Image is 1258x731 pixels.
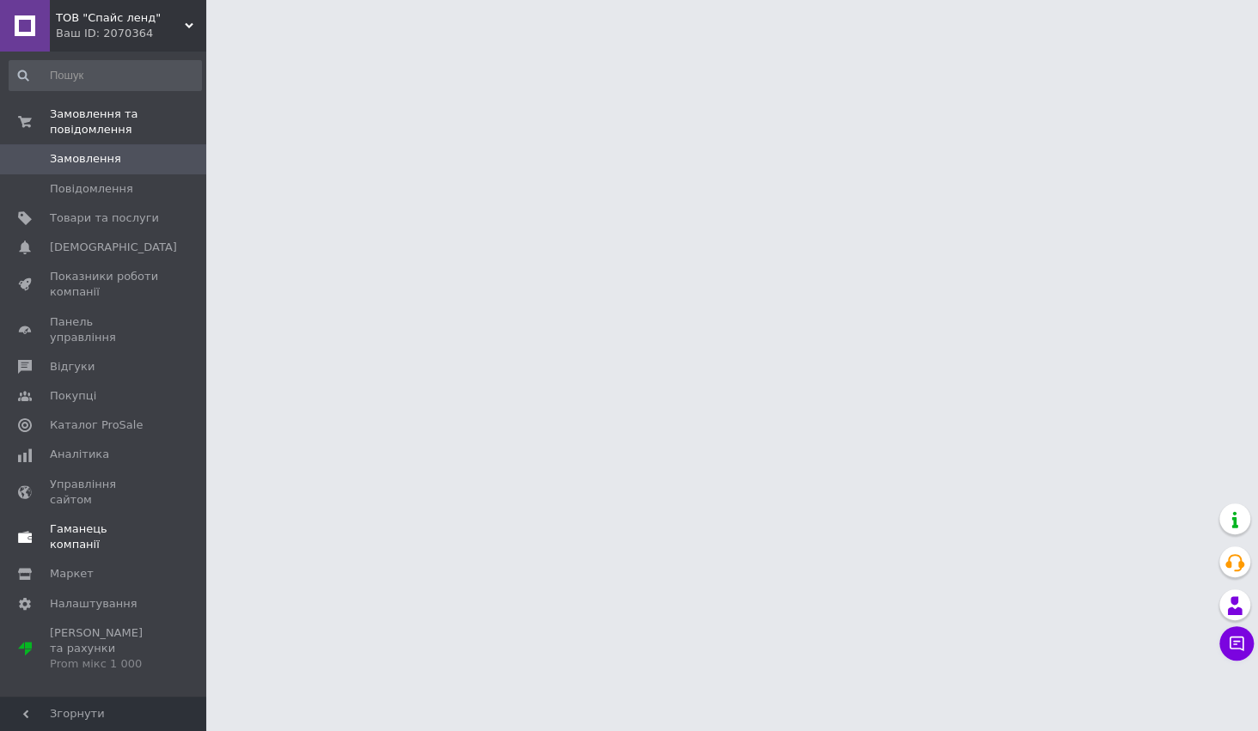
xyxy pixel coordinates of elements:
span: Маркет [50,566,94,582]
span: Відгуки [50,359,95,375]
span: [PERSON_NAME] та рахунки [50,625,159,673]
span: Повідомлення [50,181,133,197]
span: Товари та послуги [50,210,159,226]
span: Аналітика [50,447,109,462]
span: Показники роботи компанії [50,269,159,300]
span: Каталог ProSale [50,417,143,433]
span: Панель управління [50,314,159,345]
input: Пошук [9,60,202,91]
div: Prom мікс 1 000 [50,656,159,672]
div: Ваш ID: 2070364 [56,26,206,41]
span: Управління сайтом [50,477,159,508]
span: Покупці [50,388,96,404]
span: Гаманець компанії [50,521,159,552]
span: Замовлення [50,151,121,167]
span: Налаштування [50,596,137,612]
button: Чат з покупцем [1219,626,1254,661]
span: ТОВ "Спайс ленд" [56,10,185,26]
span: Замовлення та повідомлення [50,107,206,137]
span: [DEMOGRAPHIC_DATA] [50,240,177,255]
